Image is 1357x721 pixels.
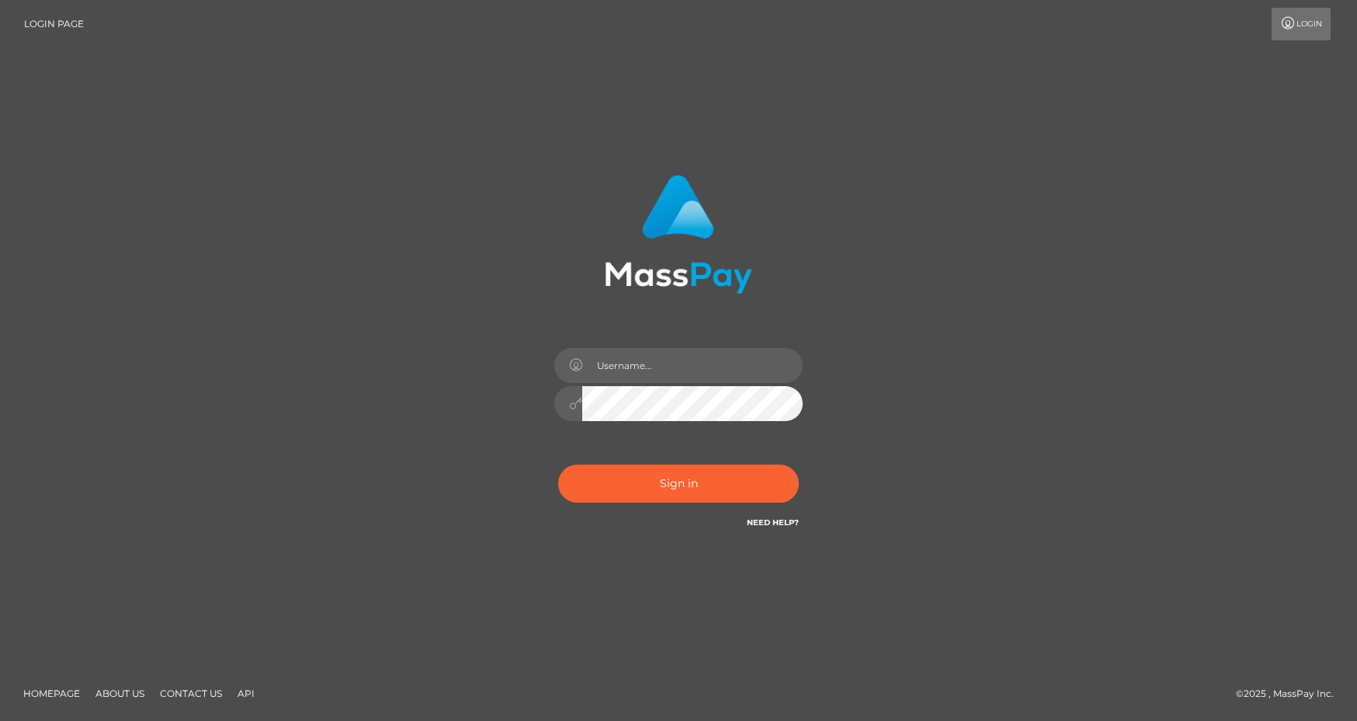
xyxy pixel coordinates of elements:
a: Need Help? [747,517,799,528]
a: Contact Us [154,681,228,705]
input: Username... [582,348,803,383]
button: Sign in [558,465,799,503]
a: Login [1272,8,1331,40]
a: API [231,681,261,705]
a: Homepage [17,681,86,705]
img: MassPay Login [605,175,752,294]
div: © 2025 , MassPay Inc. [1236,685,1345,702]
a: About Us [89,681,151,705]
a: Login Page [24,8,84,40]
